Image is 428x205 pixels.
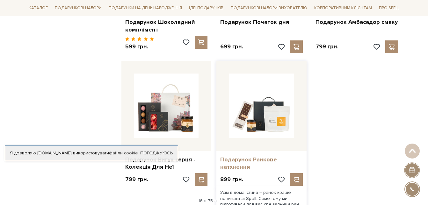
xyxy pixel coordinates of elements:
[228,3,310,13] a: Подарункові набори вихователю
[24,198,405,204] div: 16 з 75 товарів
[316,43,338,50] p: 799 грн.
[26,3,50,13] a: Каталог
[186,3,226,13] a: Ідеї подарунків
[125,43,154,50] p: 599 грн.
[140,150,173,156] a: Погоджуюсь
[125,156,208,171] a: Подарунок Вигук серця - Колекція Для Неї
[312,3,374,13] a: Корпоративним клієнтам
[109,150,138,156] a: файли cookie
[52,3,104,13] a: Подарункові набори
[220,176,243,183] p: 899 грн.
[376,3,402,13] a: Про Spell
[220,18,303,26] a: Подарунок Початок дня
[5,150,178,156] div: Я дозволяю [DOMAIN_NAME] використовувати
[106,3,185,13] a: Подарунки на День народження
[220,43,243,50] p: 699 грн.
[125,176,148,183] p: 799 грн.
[220,156,303,171] a: Подарунок Ранкове натхнення
[125,18,208,33] a: Подарунок Шоколадний комплімент
[316,18,398,26] a: Подарунок Амбасадор смаку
